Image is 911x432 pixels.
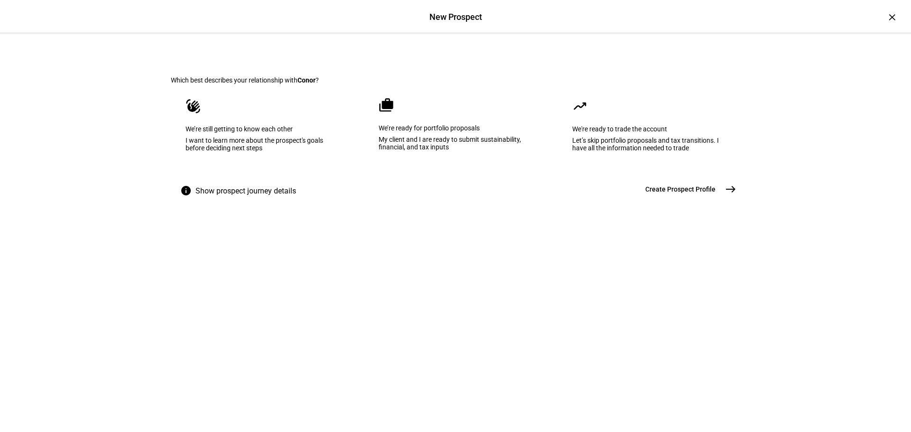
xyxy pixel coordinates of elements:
div: × [884,9,900,25]
span: Show prospect journey details [195,180,296,202]
div: We’re still getting to know each other [186,125,339,133]
mat-icon: east [725,184,736,195]
eth-mega-radio-button: We’re still getting to know each other [171,84,353,180]
div: I want to learn more about the prospect's goals before deciding next steps [186,137,339,152]
div: Which best describes your relationship with ? [171,76,740,84]
span: Create Prospect Profile [645,184,716,194]
b: Conor [297,76,316,84]
mat-icon: cases [379,98,394,113]
button: Create Prospect Profile [634,180,740,199]
mat-icon: moving [572,99,587,114]
button: Show prospect journey details [171,180,309,202]
mat-icon: waving_hand [186,99,201,114]
div: Let’s skip portfolio proposals and tax transitions. I have all the information needed to trade [572,137,725,152]
div: My client and I are ready to submit sustainability, financial, and tax inputs [379,136,532,151]
div: We’re ready for portfolio proposals [379,124,532,132]
mat-icon: info [180,185,192,196]
eth-mega-radio-button: We’re ready for portfolio proposals [365,84,546,180]
div: We're ready to trade the account [572,125,725,133]
eth-mega-radio-button: We're ready to trade the account [558,84,740,180]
